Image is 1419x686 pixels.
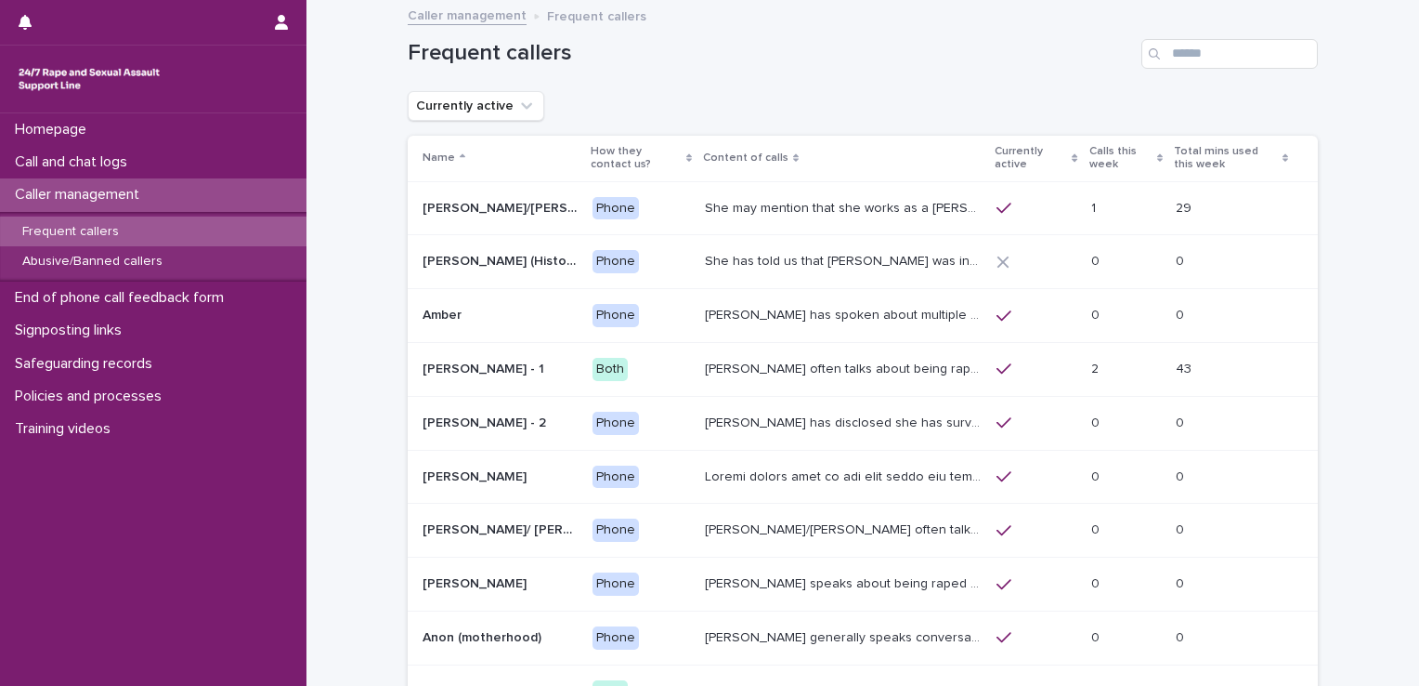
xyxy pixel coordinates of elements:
p: Name [423,148,455,168]
p: 0 [1091,519,1103,538]
tr: [PERSON_NAME] (Historic Plan)[PERSON_NAME] (Historic Plan) PhoneShe has told us that [PERSON_NAME... [408,235,1318,289]
a: Caller management [408,4,527,25]
p: Call and chat logs [7,153,142,171]
p: End of phone call feedback form [7,289,239,307]
p: 2 [1091,358,1102,377]
p: 0 [1091,304,1103,323]
p: [PERSON_NAME] - 1 [423,358,548,377]
p: 0 [1091,627,1103,646]
p: Frequent callers [547,5,646,25]
div: Phone [592,304,639,327]
input: Search [1141,39,1318,69]
p: Training videos [7,420,125,438]
tr: AmberAmber Phone[PERSON_NAME] has spoken about multiple experiences of [MEDICAL_DATA]. [PERSON_NA... [408,289,1318,343]
p: 0 [1091,466,1103,485]
p: Homepage [7,121,101,139]
p: 0 [1176,627,1188,646]
p: Amber has spoken about multiple experiences of sexual abuse. Amber told us she is now 18 (as of 0... [705,304,985,323]
p: Andrew shared that he has been raped and beaten by a group of men in or near his home twice withi... [705,466,985,485]
p: Anna/Emma often talks about being raped at gunpoint at the age of 13/14 by her ex-partner, aged 1... [705,519,985,538]
tr: [PERSON_NAME]/ [PERSON_NAME][PERSON_NAME]/ [PERSON_NAME] Phone[PERSON_NAME]/[PERSON_NAME] often t... [408,504,1318,558]
div: Both [592,358,628,381]
p: Policies and processes [7,388,176,405]
p: Amy often talks about being raped a night before or 2 weeks ago or a month ago. She also makes re... [705,358,985,377]
p: 0 [1091,412,1103,431]
tr: [PERSON_NAME][PERSON_NAME] PhoneLoremi dolors amet co adi elit seddo eiu tempor in u labor et dol... [408,450,1318,504]
tr: [PERSON_NAME][PERSON_NAME] Phone[PERSON_NAME] speaks about being raped and abused by the police a... [408,558,1318,612]
p: [PERSON_NAME]/ [PERSON_NAME] [423,519,581,538]
div: Phone [592,573,639,596]
div: Phone [592,250,639,273]
p: 0 [1091,573,1103,592]
div: Phone [592,412,639,435]
p: [PERSON_NAME] [423,573,530,592]
p: Caller management [7,186,154,204]
p: [PERSON_NAME] (Historic Plan) [423,250,581,270]
p: Total mins used this week [1174,141,1278,176]
p: Frequent callers [7,224,134,240]
p: Amber [423,304,465,323]
tr: Anon (motherhood)Anon (motherhood) Phone[PERSON_NAME] generally speaks conversationally about man... [408,611,1318,665]
p: 0 [1091,250,1103,270]
button: Currently active [408,91,544,121]
p: Abusive/Banned callers [7,254,177,270]
img: rhQMoQhaT3yELyF149Cw [15,60,163,98]
tr: [PERSON_NAME] - 2[PERSON_NAME] - 2 Phone[PERSON_NAME] has disclosed she has survived two rapes, o... [408,396,1318,450]
p: 0 [1176,466,1188,485]
h1: Frequent callers [408,40,1134,67]
p: How they contact us? [591,141,682,176]
p: 0 [1176,573,1188,592]
p: Currently active [995,141,1067,176]
p: 43 [1176,358,1195,377]
p: Amy has disclosed she has survived two rapes, one in the UK and the other in Australia in 2013. S... [705,412,985,431]
p: 0 [1176,412,1188,431]
div: Phone [592,519,639,542]
p: 0 [1176,304,1188,323]
div: Phone [592,197,639,220]
p: Calls this week [1089,141,1152,176]
p: 1 [1091,197,1100,217]
p: [PERSON_NAME] [423,466,530,485]
p: Anon (motherhood) [423,627,545,646]
tr: [PERSON_NAME] - 1[PERSON_NAME] - 1 Both[PERSON_NAME] often talks about being raped a night before... [408,342,1318,396]
p: Signposting links [7,322,137,339]
p: She may mention that she works as a Nanny, looking after two children. Abbie / Emily has let us k... [705,197,985,217]
div: Phone [592,627,639,650]
p: Safeguarding records [7,355,167,373]
p: She has told us that Prince Andrew was involved with her abuse. Men from Hollywood (or 'Hollywood... [705,250,985,270]
p: Content of calls [703,148,788,168]
p: 0 [1176,250,1188,270]
div: Phone [592,466,639,489]
p: Abbie/Emily (Anon/'I don't know'/'I can't remember') [423,197,581,217]
p: 0 [1176,519,1188,538]
p: Caller speaks about being raped and abused by the police and her ex-husband of 20 years. She has ... [705,573,985,592]
tr: [PERSON_NAME]/[PERSON_NAME] (Anon/'I don't know'/'I can't remember')[PERSON_NAME]/[PERSON_NAME] (... [408,181,1318,235]
p: [PERSON_NAME] - 2 [423,412,550,431]
p: 29 [1176,197,1195,217]
p: Caller generally speaks conversationally about many different things in her life and rarely speak... [705,627,985,646]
